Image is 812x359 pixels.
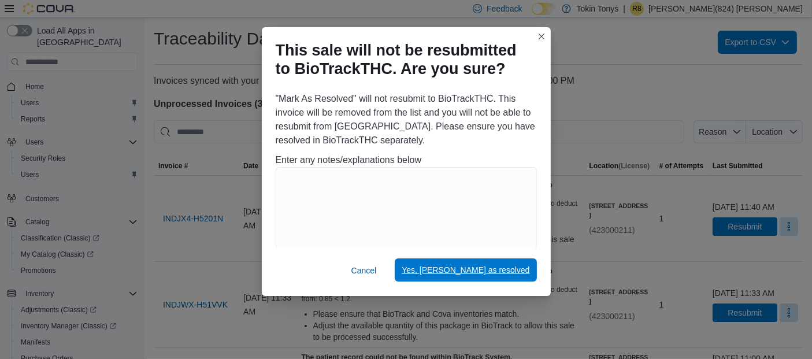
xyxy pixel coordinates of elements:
div: Enter any notes/explanations below [276,153,537,258]
button: Cancel [347,259,381,282]
button: Yes, [PERSON_NAME] as resolved [395,258,536,282]
span: Yes, [PERSON_NAME] as resolved [402,264,529,276]
span: Cancel [351,265,377,276]
button: Closes this modal window [535,29,548,43]
div: "Mark As Resolved" will not resubmit to BioTrackTHC. This invoice will be removed from the list a... [276,92,537,258]
h1: This sale will not be resubmitted to BioTrackTHC. Are you sure? [276,41,528,78]
button: Cancel [342,259,386,282]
